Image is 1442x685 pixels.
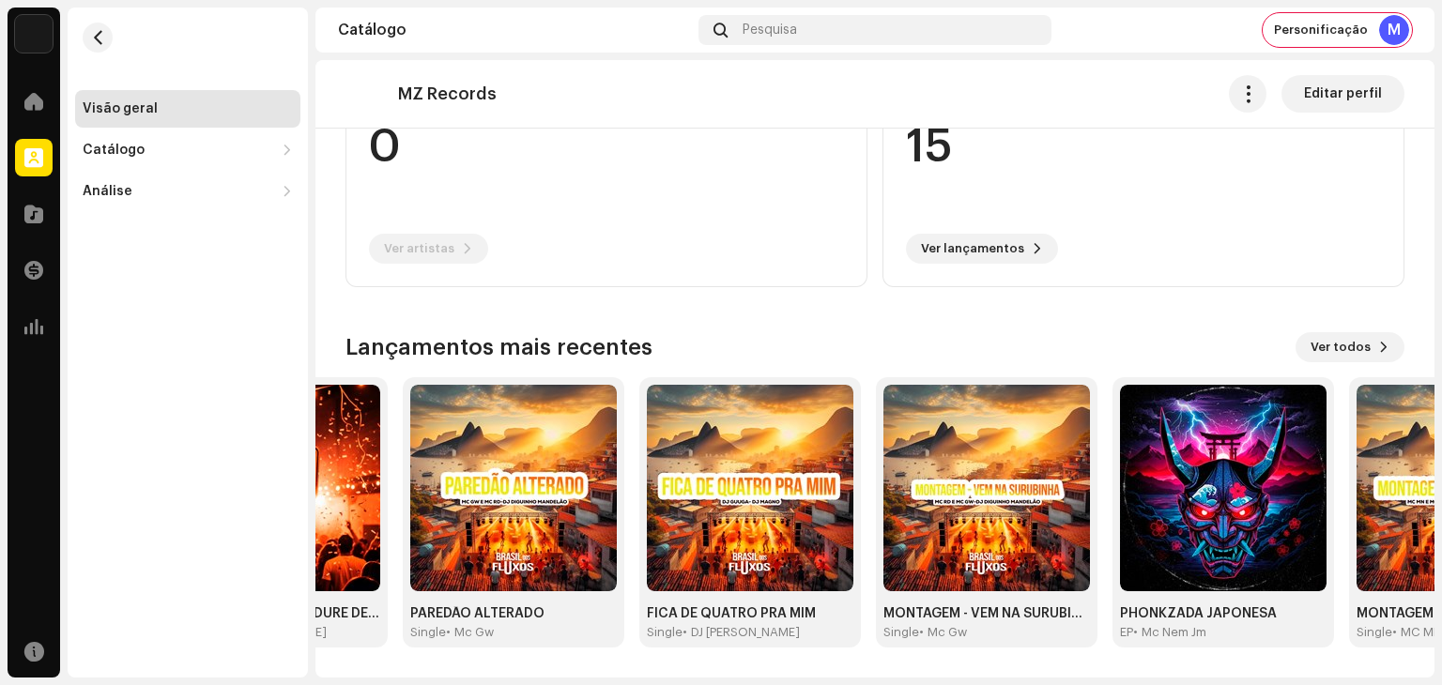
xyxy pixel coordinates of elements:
[1133,625,1206,640] div: • Mc Nem Jm
[83,101,158,116] div: Visão geral
[83,184,132,199] div: Análise
[647,625,683,640] div: Single
[398,84,497,104] p: MZ Records
[1392,625,1442,640] div: • MC MN
[1120,385,1327,591] img: 9401970d-d54f-440e-beed-9a50b1379624
[919,625,967,640] div: • Mc Gw
[1311,328,1371,366] span: Ver todos
[345,75,383,113] img: 8b449a6c-b36f-481e-8dfe-8b47addc816a
[1281,75,1404,113] button: Editar perfil
[1357,625,1392,640] div: Single
[647,606,853,621] div: FICA DE QUATRO PRA MIM
[410,625,446,640] div: Single
[647,385,853,591] img: c9f11373-df46-47d7-b0e3-5e892df7a096
[883,606,1090,621] div: MONTAGEM - VEM NA SURUBINHA
[1274,23,1368,38] span: Personificação
[906,234,1058,264] button: Ver lançamentos
[15,15,53,53] img: cd9a510e-9375-452c-b98b-71401b54d8f9
[410,606,617,621] div: PAREDÃO ALTERADO
[883,385,1090,591] img: 6b9646bd-97fd-413b-8a6e-e3789bb669ce
[743,23,797,38] span: Pesquisa
[338,23,691,38] div: Catálogo
[883,625,919,640] div: Single
[410,385,617,591] img: 81e44c87-68ff-41d8-af75-1d968476d6e5
[1304,75,1382,113] span: Editar perfil
[345,332,652,362] h3: Lançamentos mais recentes
[446,625,494,640] div: • Mc Gw
[1120,606,1327,621] div: PHONKZADA JAPONESA
[1379,15,1409,45] div: M
[1120,625,1133,640] div: EP
[921,230,1024,267] span: Ver lançamentos
[75,173,300,210] re-m-nav-dropdown: Análise
[75,90,300,128] re-m-nav-item: Visão geral
[1296,332,1404,362] button: Ver todos
[683,625,800,640] div: • DJ [PERSON_NAME]
[83,143,145,158] div: Catálogo
[75,131,300,169] re-m-nav-dropdown: Catálogo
